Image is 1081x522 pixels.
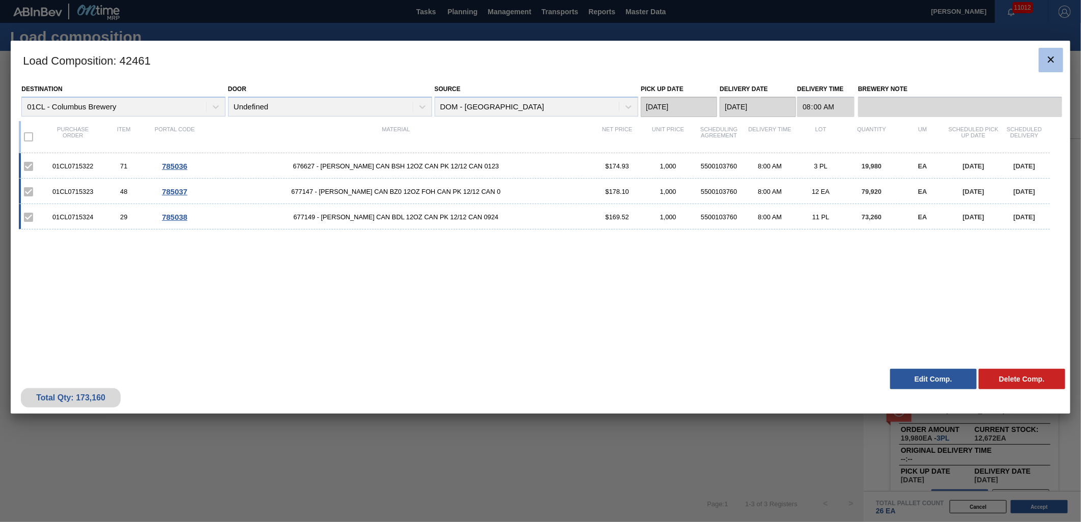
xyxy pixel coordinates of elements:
[162,187,187,196] span: 785037
[200,213,592,221] span: 677149 - CARR CAN BDL 12OZ CAN PK 12/12 CAN 0924
[745,126,795,148] div: Delivery Time
[1014,188,1035,195] span: [DATE]
[979,369,1065,389] button: Delete Comp.
[890,369,977,389] button: Edit Comp.
[745,162,795,170] div: 8:00 AM
[643,213,694,221] div: 1,000
[592,213,643,221] div: $169.52
[98,188,149,195] div: 48
[643,162,694,170] div: 1,000
[592,126,643,148] div: Net Price
[858,82,1062,97] label: Brewery Note
[1014,213,1035,221] span: [DATE]
[643,188,694,195] div: 1,000
[435,85,461,93] label: Source
[797,82,855,97] label: Delivery Time
[918,162,927,170] span: EA
[918,213,927,221] span: EA
[963,162,984,170] span: [DATE]
[98,162,149,170] div: 71
[47,188,98,195] div: 01CL0715323
[694,162,745,170] div: 5500103760
[795,188,846,195] div: 12 EA
[745,213,795,221] div: 8:00 AM
[21,85,62,93] label: Destination
[47,213,98,221] div: 01CL0715324
[641,97,717,117] input: mm/dd/yyyy
[149,126,200,148] div: Portal code
[694,213,745,221] div: 5500103760
[162,213,187,221] span: 785038
[47,162,98,170] div: 01CL0715322
[862,162,881,170] span: 19,980
[862,188,881,195] span: 79,920
[592,162,643,170] div: $174.93
[795,213,846,221] div: 11 PL
[98,213,149,221] div: 29
[862,213,881,221] span: 73,260
[1014,162,1035,170] span: [DATE]
[948,126,999,148] div: Scheduled Pick up Date
[29,393,113,402] div: Total Qty: 173,160
[149,213,200,221] div: Go to Order
[47,126,98,148] div: Purchase order
[694,126,745,148] div: Scheduling Agreement
[200,126,592,148] div: Material
[846,126,897,148] div: Quantity
[999,126,1050,148] div: Scheduled Delivery
[918,188,927,195] span: EA
[149,187,200,196] div: Go to Order
[720,97,796,117] input: mm/dd/yyyy
[11,41,1070,79] h3: Load Composition : 42461
[643,126,694,148] div: Unit Price
[228,85,246,93] label: Door
[795,126,846,148] div: Lot
[149,162,200,170] div: Go to Order
[592,188,643,195] div: $178.10
[720,85,767,93] label: Delivery Date
[963,188,984,195] span: [DATE]
[694,188,745,195] div: 5500103760
[162,162,187,170] span: 785036
[963,213,984,221] span: [DATE]
[641,85,684,93] label: Pick up Date
[200,162,592,170] span: 676627 - CARR CAN BSH 12OZ CAN PK 12/12 CAN 0123
[745,188,795,195] div: 8:00 AM
[200,188,592,195] span: 677147 - CARR CAN BZ0 12OZ FOH CAN PK 12/12 CAN 0
[795,162,846,170] div: 3 PL
[98,126,149,148] div: Item
[897,126,948,148] div: UM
